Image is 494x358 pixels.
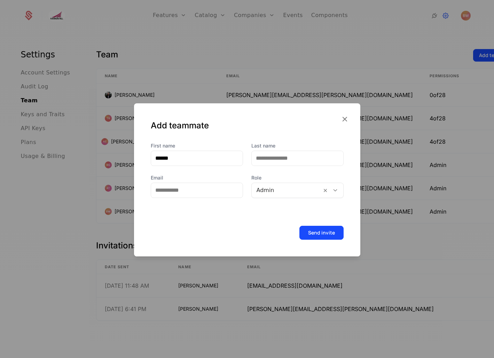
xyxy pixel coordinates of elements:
span: Role [251,174,344,181]
button: Send invite [299,226,344,240]
label: Email [151,174,243,181]
div: Add teammate [151,120,344,131]
label: First name [151,142,243,149]
label: Last name [251,142,344,149]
